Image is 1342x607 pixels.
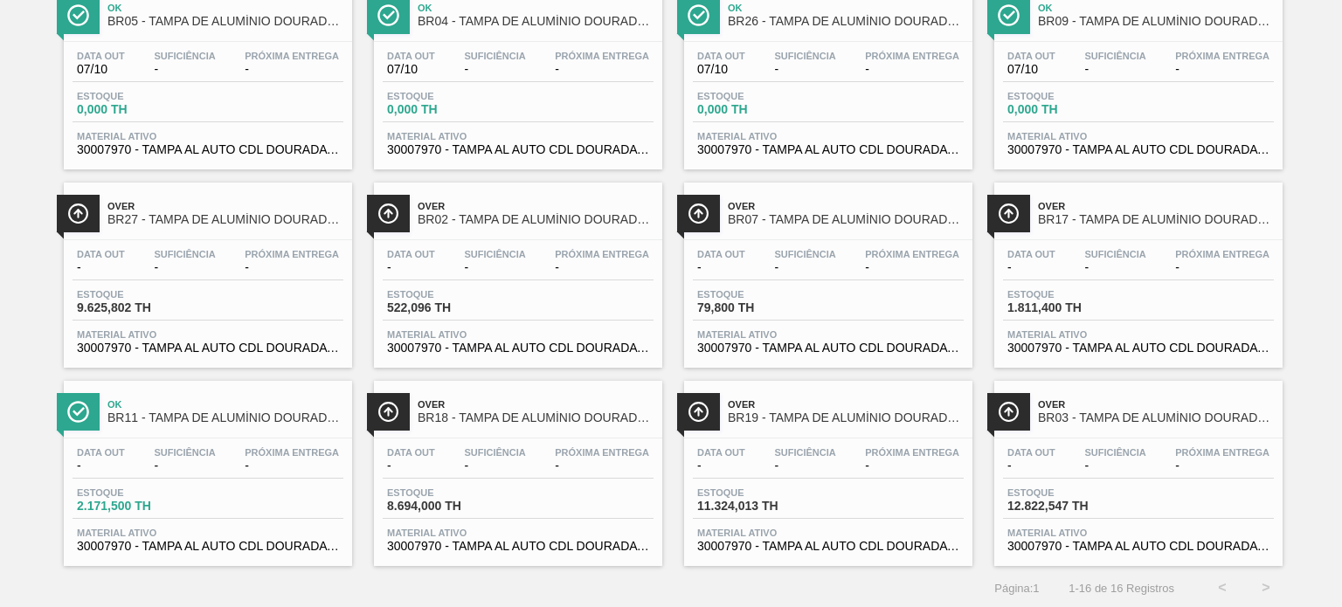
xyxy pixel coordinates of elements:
a: ÍconeOverBR03 - TAMPA DE ALUMÍNIO DOURADA CANPACK CDLData out-Suficiência-Próxima Entrega-Estoque... [981,368,1291,566]
span: Ok [1038,3,1274,13]
span: Próxima Entrega [1175,51,1269,61]
span: Próxima Entrega [1175,249,1269,259]
span: Suficiência [774,51,835,61]
span: Material ativo [697,329,959,340]
img: Ícone [377,401,399,423]
span: Over [1038,399,1274,410]
span: Material ativo [387,329,649,340]
span: - [387,261,435,274]
span: 0,000 TH [1007,103,1130,116]
span: Material ativo [1007,329,1269,340]
span: 2.171,500 TH [77,500,199,513]
span: - [1084,459,1145,472]
span: - [697,261,745,274]
img: Ícone [688,4,709,26]
span: Suficiência [1084,51,1145,61]
span: Material ativo [77,329,339,340]
span: - [774,63,835,76]
span: - [774,261,835,274]
span: - [865,63,959,76]
a: ÍconeOverBR19 - TAMPA DE ALUMÍNIO DOURADA CANPACK CDLData out-Suficiência-Próxima Entrega-Estoque... [671,368,981,566]
span: - [865,261,959,274]
span: 30007970 - TAMPA AL AUTO CDL DOURADA CANPACK [387,540,649,553]
span: Data out [1007,249,1055,259]
span: Material ativo [387,528,649,538]
span: 30007970 - TAMPA AL AUTO CDL DOURADA CANPACK [697,540,959,553]
span: Suficiência [154,51,215,61]
span: Suficiência [1084,249,1145,259]
img: Ícone [998,401,1020,423]
span: - [154,261,215,274]
span: 79,800 TH [697,301,820,314]
span: - [1175,459,1269,472]
span: Data out [387,447,435,458]
span: Data out [77,51,125,61]
span: Material ativo [1007,528,1269,538]
span: - [774,459,835,472]
span: Over [107,201,343,211]
span: 1.811,400 TH [1007,301,1130,314]
span: Material ativo [697,528,959,538]
span: Suficiência [154,447,215,458]
span: Estoque [387,487,509,498]
span: - [1007,459,1055,472]
span: Próxima Entrega [555,447,649,458]
span: Estoque [1007,487,1130,498]
img: Ícone [67,4,89,26]
span: BR02 - TAMPA DE ALUMÍNIO DOURADA CANPACK CDL [418,213,654,226]
span: Over [418,399,654,410]
span: Próxima Entrega [865,447,959,458]
span: - [1175,261,1269,274]
span: Data out [387,249,435,259]
span: Over [728,399,964,410]
span: Data out [77,447,125,458]
span: 30007970 - TAMPA AL AUTO CDL DOURADA CANPACK [697,143,959,156]
span: 07/10 [1007,63,1055,76]
span: - [697,459,745,472]
span: BR26 - TAMPA DE ALUMÍNIO DOURADA CANPACK CDL [728,15,964,28]
span: Próxima Entrega [555,51,649,61]
img: Ícone [377,4,399,26]
img: Ícone [377,203,399,224]
a: ÍconeOverBR17 - TAMPA DE ALUMÍNIO DOURADA CANPACK CDLData out-Suficiência-Próxima Entrega-Estoque... [981,169,1291,368]
img: Ícone [688,401,709,423]
span: Suficiência [464,51,525,61]
span: Suficiência [774,249,835,259]
img: Ícone [998,4,1020,26]
span: 0,000 TH [387,103,509,116]
span: Estoque [1007,91,1130,101]
span: Estoque [77,91,199,101]
a: ÍconeOverBR07 - TAMPA DE ALUMÍNIO DOURADA CANPACK CDLData out-Suficiência-Próxima Entrega-Estoque... [671,169,981,368]
span: BR09 - TAMPA DE ALUMÍNIO DOURADA CANPACK CDL [1038,15,1274,28]
span: - [154,63,215,76]
span: - [1007,261,1055,274]
span: BR17 - TAMPA DE ALUMÍNIO DOURADA CANPACK CDL [1038,213,1274,226]
span: Estoque [697,289,820,300]
span: Data out [387,51,435,61]
span: Over [418,201,654,211]
span: 522,096 TH [387,301,509,314]
span: Suficiência [774,447,835,458]
span: Ok [418,3,654,13]
span: 30007970 - TAMPA AL AUTO CDL DOURADA CANPACK [77,341,339,355]
span: - [245,261,339,274]
a: ÍconeOverBR02 - TAMPA DE ALUMÍNIO DOURADA CANPACK CDLData out-Suficiência-Próxima Entrega-Estoque... [361,169,671,368]
span: 30007970 - TAMPA AL AUTO CDL DOURADA CANPACK [77,143,339,156]
span: BR07 - TAMPA DE ALUMÍNIO DOURADA CANPACK CDL [728,213,964,226]
span: BR05 - TAMPA DE ALUMÍNIO DOURADA CANPACK CDL [107,15,343,28]
span: Data out [697,447,745,458]
span: Estoque [697,91,820,101]
span: - [1175,63,1269,76]
span: Material ativo [387,131,649,141]
span: Próxima Entrega [1175,447,1269,458]
span: 07/10 [387,63,435,76]
span: Ok [728,3,964,13]
span: 0,000 TH [77,103,199,116]
span: BR04 - TAMPA DE ALUMÍNIO DOURADA CANPACK CDL [418,15,654,28]
span: Próxima Entrega [245,249,339,259]
span: - [77,459,125,472]
span: - [555,63,649,76]
span: - [555,261,649,274]
img: Ícone [688,203,709,224]
span: Estoque [697,487,820,498]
